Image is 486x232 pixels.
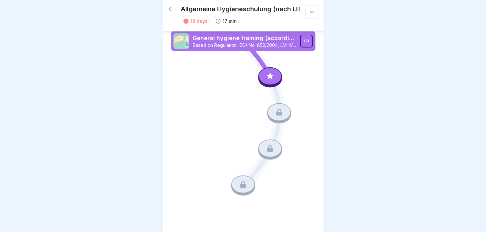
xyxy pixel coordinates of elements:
div: 13 days [190,18,208,24]
img: gxsnf7ygjsfsmxd96jxi4ufn.png [173,33,189,49]
p: Based on Regulation (EC) No. 852/2004, LMHV, DIN10514 and IFSG. Annual repetition recommended. Th... [193,42,296,48]
p: Allgemeine Hygieneschulung (nach LHMV §4) [181,5,323,13]
p: 17 min [223,18,237,24]
p: General hygiene training (according to LHMV §4) [193,34,296,42]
